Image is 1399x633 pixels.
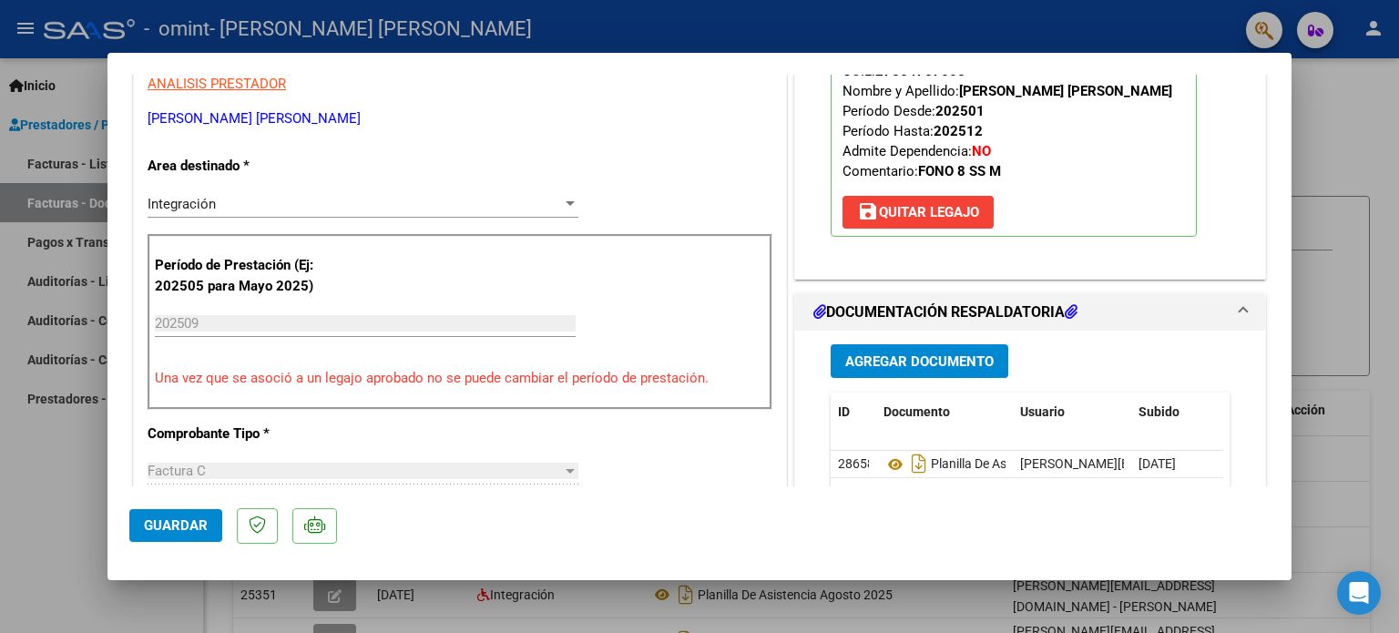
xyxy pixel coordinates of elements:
[1337,571,1381,615] div: Open Intercom Messenger
[1222,393,1313,432] datatable-header-cell: Acción
[831,393,876,432] datatable-header-cell: ID
[148,76,286,92] span: ANALISIS PRESTADOR
[1013,393,1131,432] datatable-header-cell: Usuario
[845,353,994,370] span: Agregar Documento
[838,456,874,471] span: 28658
[155,368,765,389] p: Una vez que se asoció a un legajo aprobado no se puede cambiar el período de prestación.
[842,196,994,229] button: Quitar Legajo
[148,463,206,479] span: Factura C
[918,163,1001,179] strong: FONO 8 SS M
[831,344,1008,378] button: Agregar Documento
[148,108,772,129] p: [PERSON_NAME] [PERSON_NAME]
[1020,404,1065,419] span: Usuario
[842,63,1172,179] span: CUIL: Nombre y Apellido: Período Desde: Período Hasta: Admite Dependencia:
[842,163,1001,179] span: Comentario:
[129,509,222,542] button: Guardar
[857,204,979,220] span: Quitar Legajo
[934,123,983,139] strong: 202512
[935,103,985,119] strong: 202501
[1139,456,1176,471] span: [DATE]
[1139,404,1179,419] span: Subido
[838,404,850,419] span: ID
[155,255,338,296] p: Período de Prestación (Ej: 202505 para Mayo 2025)
[148,156,335,177] p: Area destinado *
[144,517,208,534] span: Guardar
[959,83,1172,99] strong: [PERSON_NAME] [PERSON_NAME]
[1131,393,1222,432] datatable-header-cell: Subido
[857,200,879,222] mat-icon: save
[972,143,991,159] strong: NO
[876,393,1013,432] datatable-header-cell: Documento
[148,196,216,212] span: Integración
[883,404,950,419] span: Documento
[795,294,1265,331] mat-expansion-panel-header: DOCUMENTACIÓN RESPALDATORIA
[883,457,1050,472] span: Planilla De Asistencia
[907,449,931,478] i: Descargar documento
[148,424,335,444] p: Comprobante Tipo *
[813,301,1077,323] h1: DOCUMENTACIÓN RESPALDATORIA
